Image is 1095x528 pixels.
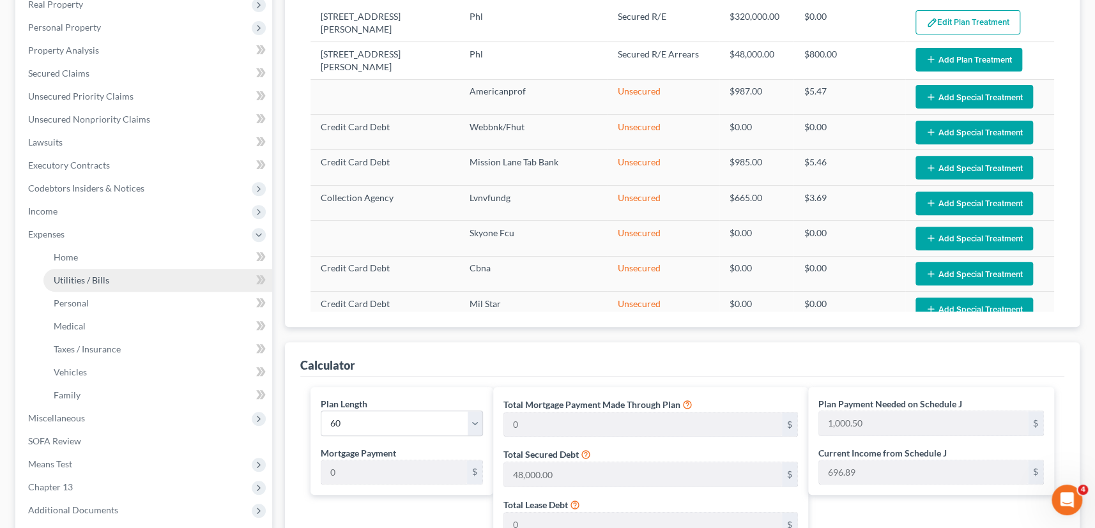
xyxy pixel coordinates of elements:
input: 0.00 [504,412,783,437]
span: Chapter 13 [28,481,73,492]
span: Unsecured Nonpriority Claims [28,114,150,124]
td: Unsecured [608,150,719,185]
div: $ [782,462,797,487]
td: $0.00 [719,256,793,291]
td: $5.46 [793,150,905,185]
td: Mission Lane Tab Bank [459,150,608,185]
td: Secured R/E Arrears [608,42,719,79]
td: $0.00 [719,221,793,256]
td: $0.00 [793,115,905,150]
td: $3.69 [793,185,905,220]
label: Current Income from Schedule J [818,446,947,460]
td: [STREET_ADDRESS][PERSON_NAME] [310,42,459,79]
a: SOFA Review [18,430,272,453]
img: edit-pencil-c1479a1de80d8dea1e2430c2f745a3c6a07e9d7aa2eeffe225670001d78357a8.svg [926,17,937,28]
span: 4 [1078,485,1088,495]
span: Income [28,206,57,216]
a: Family [43,384,272,407]
span: Executory Contracts [28,160,110,170]
a: Property Analysis [18,39,272,62]
a: Medical [43,315,272,338]
td: Collection Agency [310,185,459,220]
td: Cbna [459,256,608,291]
td: Unsecured [608,256,719,291]
button: Add Special Treatment [915,298,1033,321]
label: Total Mortgage Payment Made Through Plan [503,398,680,411]
a: Lawsuits [18,131,272,154]
button: Add Special Treatment [915,121,1033,144]
td: Unsecured [608,221,719,256]
td: Secured R/E [608,5,719,42]
span: Additional Documents [28,504,118,515]
span: Secured Claims [28,68,89,79]
td: $320,000.00 [719,5,793,42]
button: Add Special Treatment [915,156,1033,179]
span: SOFA Review [28,435,81,446]
td: Phl [459,5,608,42]
label: Total Lease Debt [503,498,568,511]
label: Total Secured Debt [503,448,579,461]
a: Executory Contracts [18,154,272,177]
button: Add Special Treatment [915,85,1033,109]
td: $800.00 [793,42,905,79]
input: 0.00 [504,462,783,487]
a: Unsecured Priority Claims [18,85,272,108]
input: 0.00 [819,411,1028,435]
td: Unsecured [608,79,719,114]
span: Home [54,252,78,262]
button: Add Special Treatment [915,262,1033,285]
span: Lawsuits [28,137,63,147]
input: 0.00 [819,460,1028,485]
td: Unsecured [608,185,719,220]
a: Taxes / Insurance [43,338,272,361]
td: $985.00 [719,150,793,185]
button: Add Special Treatment [915,227,1033,250]
td: Unsecured [608,292,719,327]
label: Plan Payment Needed on Schedule J [818,397,962,411]
a: Personal [43,292,272,315]
div: Calculator [300,358,355,373]
td: Americanprof [459,79,608,114]
span: Codebtors Insiders & Notices [28,183,144,193]
span: Personal Property [28,22,101,33]
td: Skyone Fcu [459,221,608,256]
span: Medical [54,321,86,331]
td: Webbnk/Fhut [459,115,608,150]
span: Taxes / Insurance [54,343,121,354]
a: Unsecured Nonpriority Claims [18,108,272,131]
td: Unsecured [608,115,719,150]
td: $0.00 [719,292,793,327]
td: Phl [459,42,608,79]
span: Miscellaneous [28,412,85,423]
button: Edit Plan Treatment [915,10,1020,34]
td: [STREET_ADDRESS][PERSON_NAME] [310,5,459,42]
label: Mortgage Payment [321,446,396,460]
span: Family [54,389,80,400]
td: $5.47 [793,79,905,114]
td: $0.00 [719,115,793,150]
td: $987.00 [719,79,793,114]
div: $ [467,460,482,485]
input: 0.00 [321,460,467,485]
a: Secured Claims [18,62,272,85]
td: $0.00 [793,292,905,327]
span: Unsecured Priority Claims [28,91,134,102]
td: $48,000.00 [719,42,793,79]
span: Property Analysis [28,45,99,56]
a: Utilities / Bills [43,269,272,292]
td: Lvnvfundg [459,185,608,220]
a: Home [43,246,272,269]
td: Credit Card Debt [310,150,459,185]
td: $665.00 [719,185,793,220]
td: $0.00 [793,221,905,256]
button: Add Special Treatment [915,192,1033,215]
td: Credit Card Debt [310,256,459,291]
span: Utilities / Bills [54,275,109,285]
td: $0.00 [793,256,905,291]
div: $ [1028,460,1043,485]
a: Vehicles [43,361,272,384]
iframe: Intercom live chat [1052,485,1082,515]
label: Plan Length [321,397,367,411]
span: Means Test [28,458,72,469]
div: $ [782,412,797,437]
